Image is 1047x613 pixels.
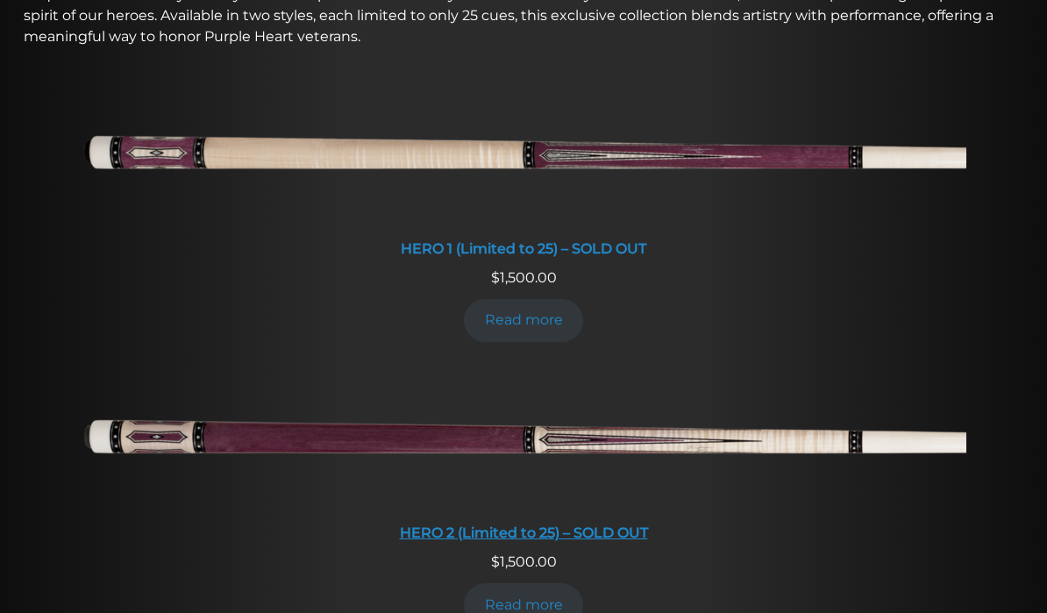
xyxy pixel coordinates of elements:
img: HERO 1 (Limited to 25) - SOLD OUT [81,82,966,230]
span: 1,500.00 [491,553,557,570]
span: 1,500.00 [491,269,557,286]
span: $ [491,269,500,286]
a: Read more about “HERO 1 (Limited to 25) - SOLD OUT” [464,299,583,342]
span: $ [491,553,500,570]
img: HERO 2 (Limited to 25) - SOLD OUT [81,367,966,514]
div: HERO 1 (Limited to 25) – SOLD OUT [81,240,966,257]
a: HERO 2 (Limited to 25) - SOLD OUT HERO 2 (Limited to 25) – SOLD OUT [81,367,966,552]
a: HERO 1 (Limited to 25) - SOLD OUT HERO 1 (Limited to 25) – SOLD OUT [81,82,966,267]
div: HERO 2 (Limited to 25) – SOLD OUT [81,524,966,541]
